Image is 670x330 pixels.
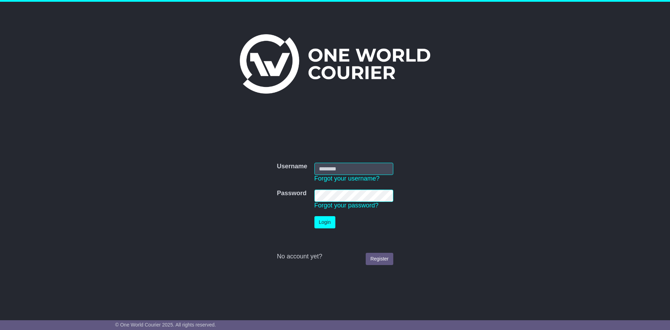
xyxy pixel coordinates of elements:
label: Password [277,190,306,197]
button: Login [314,216,335,228]
div: No account yet? [277,253,393,261]
span: © One World Courier 2025. All rights reserved. [115,322,216,328]
a: Forgot your username? [314,175,380,182]
a: Forgot your password? [314,202,379,209]
img: One World [240,34,430,94]
a: Register [366,253,393,265]
label: Username [277,163,307,170]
